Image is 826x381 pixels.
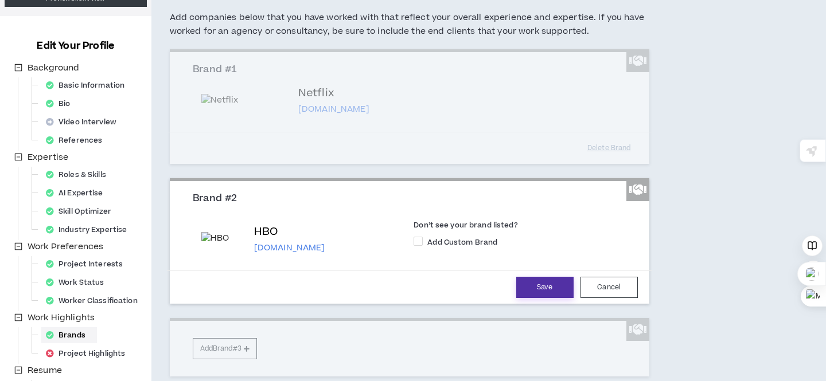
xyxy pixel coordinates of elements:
span: Expertise [25,151,71,164]
div: Work Status [41,274,115,290]
h3: Brand #2 [193,193,635,205]
button: Save [516,277,574,298]
span: Expertise [28,151,68,163]
span: minus-square [14,313,22,321]
div: Brands [41,327,97,343]
span: Work Preferences [25,240,106,254]
label: Don’t see your brand listed? [414,220,634,234]
div: Bio [41,96,82,112]
span: Resume [28,364,62,376]
div: Video Interview [41,114,128,130]
span: minus-square [14,153,22,161]
span: Background [25,61,81,75]
span: Work Highlights [28,312,95,324]
span: minus-square [14,64,22,72]
p: [DOMAIN_NAME] [254,242,325,254]
p: HBO [254,224,325,240]
div: Industry Expertise [41,222,138,238]
span: Work Preferences [28,241,103,253]
button: Cancel [580,277,638,298]
div: Project Interests [41,256,134,272]
div: Roles & Skills [41,167,118,183]
div: References [41,132,114,148]
span: Add Custom Brand [423,237,502,248]
div: Basic Information [41,77,136,93]
span: Background [28,62,79,74]
div: Project Highlights [41,345,137,362]
h5: Add companies below that you have worked with that reflect your overall experience and expertise.... [170,11,649,38]
span: Work Highlights [25,311,97,325]
h3: Edit Your Profile [32,39,119,53]
span: Resume [25,364,64,378]
div: Skill Optimizer [41,203,123,219]
span: minus-square [14,366,22,374]
div: AI Expertise [41,185,115,201]
img: HBO [201,232,240,245]
div: Worker Classification [41,293,149,309]
span: minus-square [14,242,22,250]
